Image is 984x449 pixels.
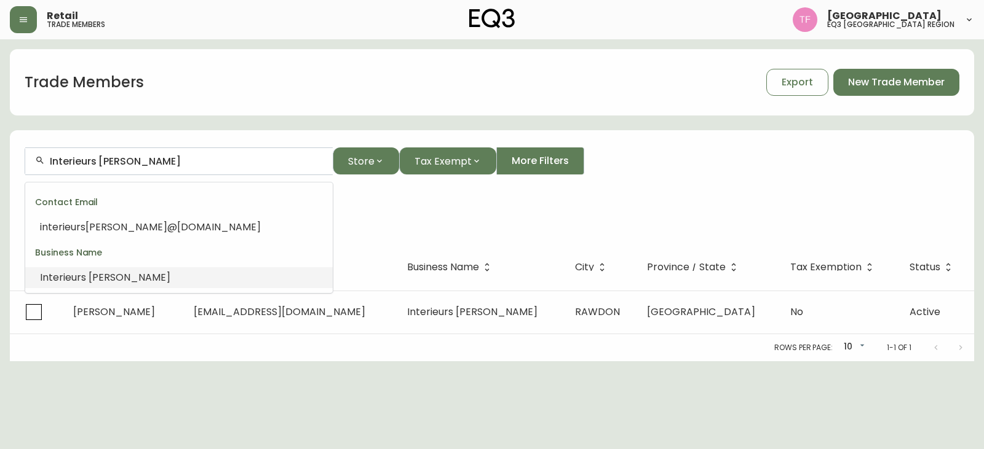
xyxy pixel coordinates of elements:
[647,264,726,271] span: Province / State
[827,11,942,21] span: [GEOGRAPHIC_DATA]
[774,342,833,353] p: Rows per page:
[575,264,594,271] span: City
[827,21,954,28] h5: eq3 [GEOGRAPHIC_DATA] region
[512,154,569,168] span: More Filters
[910,305,940,319] span: Active
[575,262,610,273] span: City
[85,220,167,234] span: [PERSON_NAME]
[333,147,399,174] button: Store
[910,262,956,273] span: Status
[838,337,867,357] div: 10
[910,264,940,271] span: Status
[647,305,755,319] span: [GEOGRAPHIC_DATA]
[496,147,584,174] button: More Filters
[469,9,515,28] img: logo
[790,305,803,319] span: No
[167,220,261,234] span: @[DOMAIN_NAME]
[407,305,538,319] span: Interieurs [PERSON_NAME]
[50,155,323,167] input: Search
[40,270,86,284] span: Interieurs
[194,305,365,319] span: [EMAIL_ADDRESS][DOMAIN_NAME]
[647,262,742,273] span: Province / State
[887,342,911,353] p: 1-1 of 1
[415,154,472,169] span: Tax Exempt
[25,187,333,217] div: Contact Email
[407,262,495,273] span: Business Name
[833,69,959,96] button: New Trade Member
[89,270,170,284] span: [PERSON_NAME]
[766,69,828,96] button: Export
[25,72,144,93] h1: Trade Members
[575,305,620,319] span: RAWDON
[40,220,85,234] span: interieurs
[782,76,813,89] span: Export
[790,262,878,273] span: Tax Exemption
[47,21,105,28] h5: trade members
[407,264,479,271] span: Business Name
[73,305,155,319] span: [PERSON_NAME]
[793,7,817,32] img: 971393357b0bdd4f0581b88529d406f6
[348,154,375,169] span: Store
[399,147,496,174] button: Tax Exempt
[848,76,945,89] span: New Trade Member
[47,11,78,21] span: Retail
[790,264,862,271] span: Tax Exemption
[25,238,333,267] div: Business Name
